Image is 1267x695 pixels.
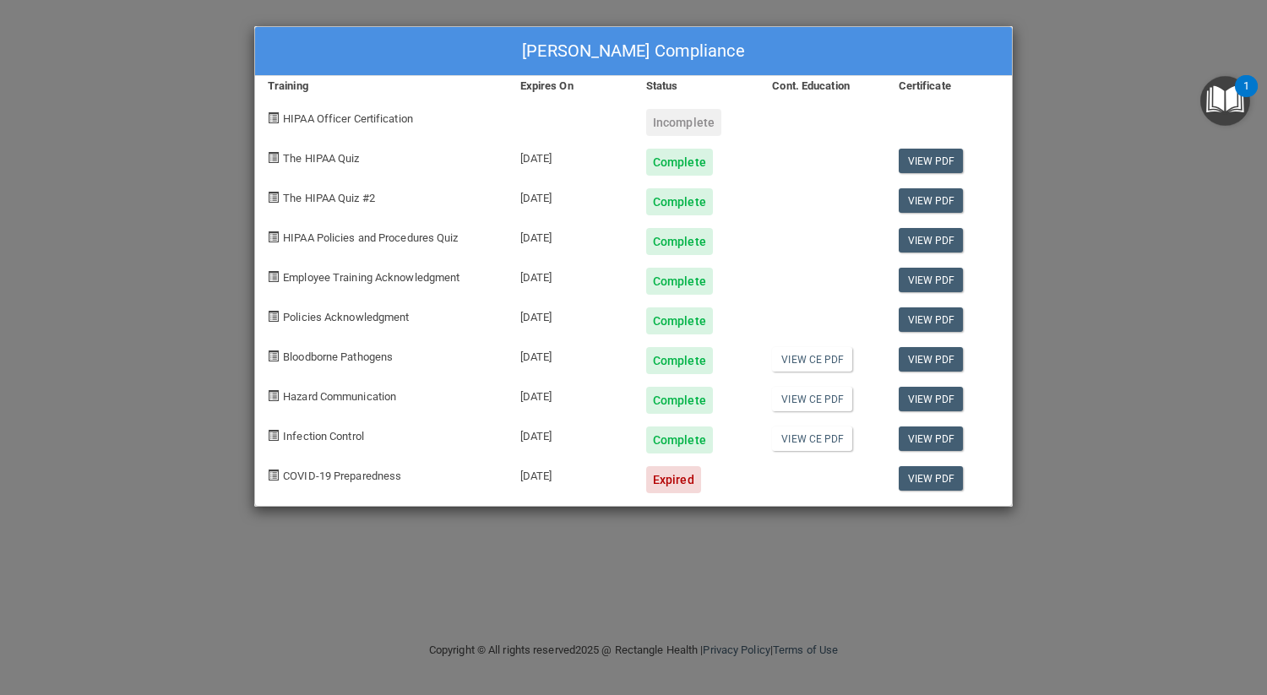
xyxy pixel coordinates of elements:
[772,347,852,372] a: View CE PDF
[283,311,409,323] span: Policies Acknowledgment
[283,112,413,125] span: HIPAA Officer Certification
[283,231,458,244] span: HIPAA Policies and Procedures Quiz
[508,76,633,96] div: Expires On
[508,136,633,176] div: [DATE]
[283,430,364,443] span: Infection Control
[283,152,359,165] span: The HIPAA Quiz
[646,387,713,414] div: Complete
[899,268,964,292] a: View PDF
[646,268,713,295] div: Complete
[283,470,401,482] span: COVID-19 Preparedness
[633,76,759,96] div: Status
[1200,76,1250,126] button: Open Resource Center, 1 new notification
[646,347,713,374] div: Complete
[899,307,964,332] a: View PDF
[899,347,964,372] a: View PDF
[508,453,633,493] div: [DATE]
[646,228,713,255] div: Complete
[508,255,633,295] div: [DATE]
[646,149,713,176] div: Complete
[899,466,964,491] a: View PDF
[899,228,964,252] a: View PDF
[508,374,633,414] div: [DATE]
[899,426,964,451] a: View PDF
[646,109,721,136] div: Incomplete
[772,387,852,411] a: View CE PDF
[283,271,459,284] span: Employee Training Acknowledgment
[283,390,396,403] span: Hazard Communication
[899,387,964,411] a: View PDF
[886,76,1012,96] div: Certificate
[759,76,885,96] div: Cont. Education
[899,188,964,213] a: View PDF
[772,426,852,451] a: View CE PDF
[508,215,633,255] div: [DATE]
[646,188,713,215] div: Complete
[646,307,713,334] div: Complete
[646,426,713,453] div: Complete
[255,27,1012,76] div: [PERSON_NAME] Compliance
[899,149,964,173] a: View PDF
[508,295,633,334] div: [DATE]
[255,76,508,96] div: Training
[508,334,633,374] div: [DATE]
[283,192,375,204] span: The HIPAA Quiz #2
[646,466,701,493] div: Expired
[508,414,633,453] div: [DATE]
[283,350,393,363] span: Bloodborne Pathogens
[508,176,633,215] div: [DATE]
[1243,86,1249,108] div: 1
